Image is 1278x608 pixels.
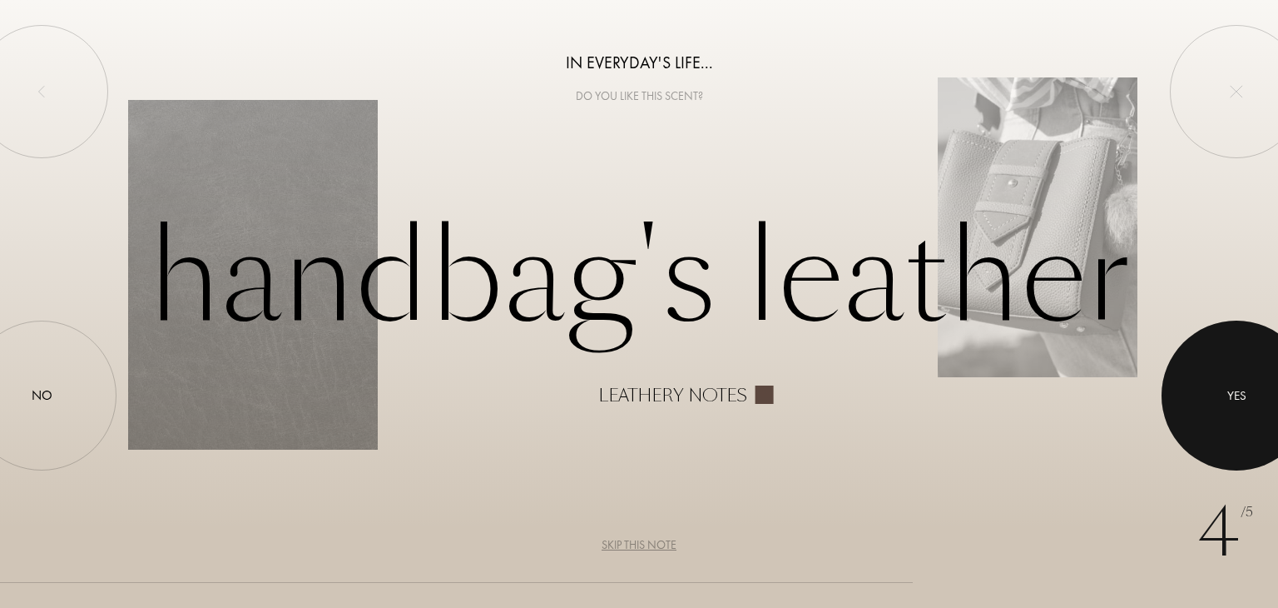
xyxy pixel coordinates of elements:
[1197,483,1253,583] div: 4
[1241,503,1253,522] span: /5
[1230,85,1243,98] img: quit_onboard.svg
[598,386,747,406] div: Leathery notes
[602,536,676,554] div: Skip this note
[35,85,48,98] img: left_onboard.svg
[128,202,1151,406] div: Handbag's leather
[32,386,52,406] div: No
[1227,386,1246,405] div: Yes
